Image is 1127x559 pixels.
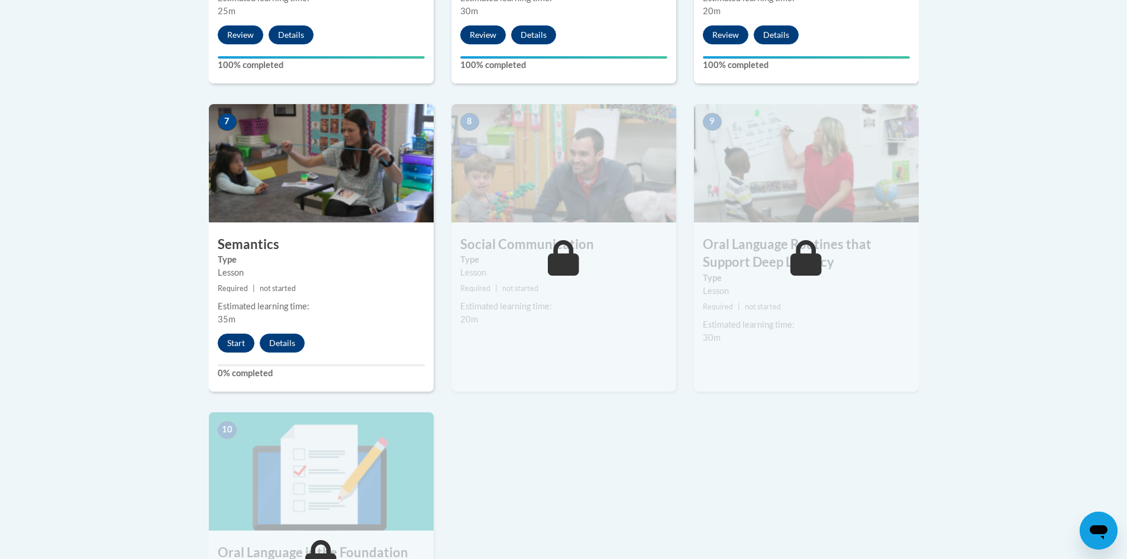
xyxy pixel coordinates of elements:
div: Lesson [703,285,910,298]
img: Course Image [694,104,919,222]
span: 20m [460,314,478,324]
span: 9 [703,113,722,131]
button: Review [703,25,748,44]
button: Details [260,334,305,353]
span: not started [502,284,538,293]
span: not started [260,284,296,293]
label: 100% completed [460,59,667,72]
div: Your progress [460,56,667,59]
span: 25m [218,6,235,16]
button: Details [511,25,556,44]
div: Lesson [460,266,667,279]
span: 7 [218,113,237,131]
span: Required [703,302,733,311]
span: 35m [218,314,235,324]
button: Review [460,25,506,44]
img: Course Image [451,104,676,222]
img: Course Image [209,412,434,531]
iframe: Button to launch messaging window [1080,512,1118,550]
h3: Semantics [209,235,434,254]
button: Review [218,25,263,44]
label: Type [703,272,910,285]
label: Type [218,253,425,266]
label: 0% completed [218,367,425,380]
div: Your progress [218,56,425,59]
div: Estimated learning time: [218,300,425,313]
span: | [253,284,255,293]
span: Required [460,284,490,293]
span: 30m [460,6,478,16]
span: 8 [460,113,479,131]
label: Type [460,253,667,266]
span: | [495,284,498,293]
span: Required [218,284,248,293]
label: 100% completed [218,59,425,72]
h3: Social Communication [451,235,676,254]
div: Your progress [703,56,910,59]
button: Start [218,334,254,353]
span: not started [745,302,781,311]
div: Lesson [218,266,425,279]
span: | [738,302,740,311]
h3: Oral Language Routines that Support Deep Literacy [694,235,919,272]
label: 100% completed [703,59,910,72]
div: Estimated learning time: [703,318,910,331]
div: Estimated learning time: [460,300,667,313]
button: Details [269,25,314,44]
img: Course Image [209,104,434,222]
span: 30m [703,332,721,342]
span: 20m [703,6,721,16]
span: 10 [218,421,237,439]
button: Details [754,25,799,44]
